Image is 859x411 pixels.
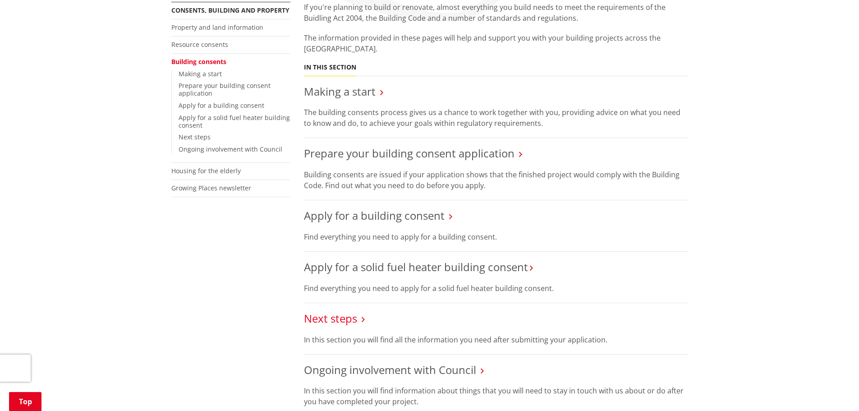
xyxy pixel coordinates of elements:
[171,184,251,192] a: Growing Places newsletter
[304,84,376,99] a: Making a start
[304,208,445,223] a: Apply for a building consent
[179,145,282,153] a: Ongoing involvement with Council
[304,334,688,345] p: In this section you will find all the information you need after submitting your application.
[179,101,264,110] a: Apply for a building consent
[304,259,528,274] a: Apply for a solid fuel heater building consent​
[179,113,290,129] a: Apply for a solid fuel heater building consent​
[304,362,476,377] a: Ongoing involvement with Council
[304,2,688,23] p: If you're planning to build or renovate, almost everything you build needs to meet the requiremen...
[304,283,688,294] p: Find everything you need to apply for a solid fuel heater building consent.
[171,6,289,14] a: Consents, building and property
[304,231,688,242] p: Find everything you need to apply for a building consent.
[179,133,211,141] a: Next steps
[179,81,271,97] a: Prepare your building consent application
[179,69,222,78] a: Making a start
[171,166,241,175] a: Housing for the elderly
[304,107,688,129] p: The building consents process gives us a chance to work together with you, providing advice on wh...
[304,311,357,326] a: Next steps
[304,146,514,161] a: Prepare your building consent application
[171,57,226,66] a: Building consents
[171,23,263,32] a: Property and land information
[818,373,850,406] iframe: Messenger Launcher
[304,385,688,407] p: In this section you will find information about things that you will need to stay in touch with u...
[304,32,688,54] p: The information provided in these pages will help and support you with your building projects acr...
[304,64,356,71] h5: In this section
[9,392,41,411] a: Top
[171,40,228,49] a: Resource consents
[304,169,688,191] p: Building consents are issued if your application shows that the finished project would comply wit...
